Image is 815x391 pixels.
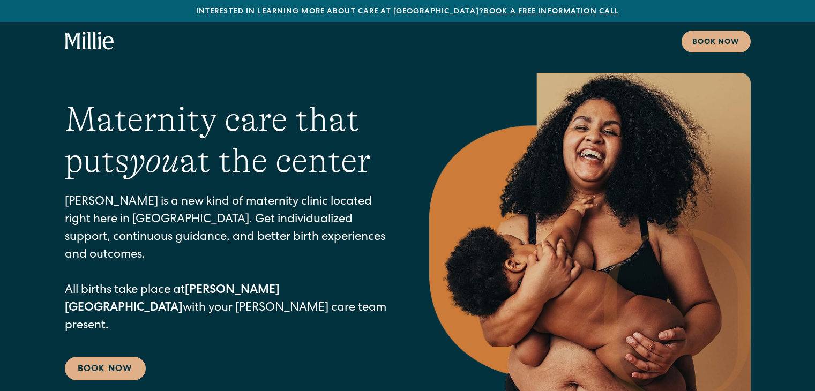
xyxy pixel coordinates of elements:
[65,194,386,335] p: [PERSON_NAME] is a new kind of maternity clinic located right here in [GEOGRAPHIC_DATA]. Get indi...
[65,357,146,380] a: Book Now
[65,32,114,51] a: home
[129,141,180,180] em: you
[692,37,740,48] div: Book now
[682,31,751,52] a: Book now
[65,99,386,182] h1: Maternity care that puts at the center
[484,8,619,16] a: Book a free information call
